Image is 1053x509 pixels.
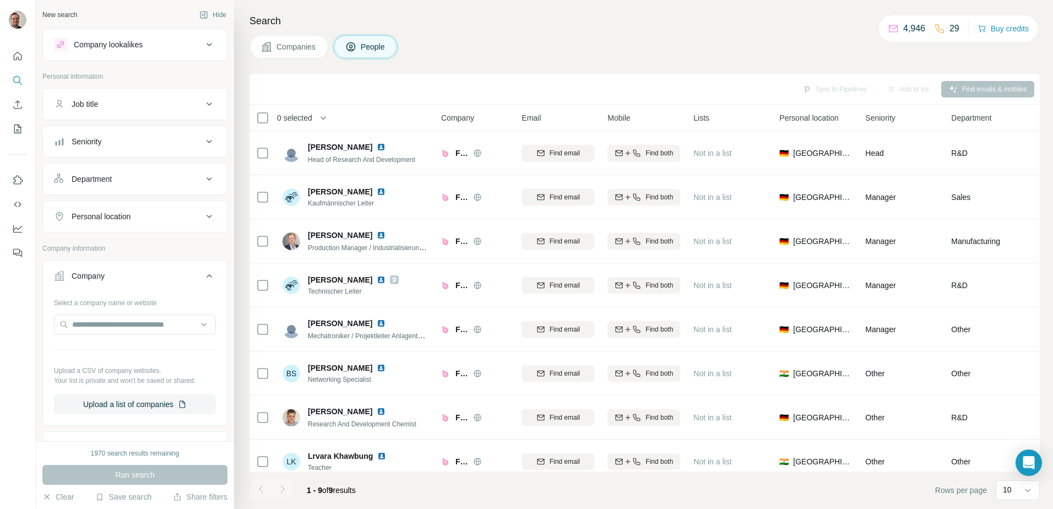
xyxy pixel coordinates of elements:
[645,148,673,158] span: Find both
[779,148,789,159] span: 🇩🇪
[441,281,450,290] img: Logo of Fumatech Bwt
[951,236,1000,247] span: Manufacturing
[377,143,386,151] img: LinkedIn logo
[72,174,112,185] div: Department
[455,412,468,423] span: Fumatech Bwt
[308,420,416,428] span: Research And Development Chemist
[693,112,709,123] span: Lists
[276,41,317,52] span: Companies
[793,412,852,423] span: [GEOGRAPHIC_DATA]
[9,219,26,239] button: Dashboard
[645,369,673,378] span: Find both
[308,274,372,285] span: [PERSON_NAME]
[441,149,450,158] img: Logo of Fumatech Bwt
[455,324,468,335] span: Fumatech Bwt
[779,192,789,203] span: 🇩🇪
[607,365,680,382] button: Find both
[308,451,373,462] span: Lrvara Khawbung
[550,324,580,334] span: Find email
[95,491,151,502] button: Save search
[455,148,468,159] span: Fumatech Bwt
[550,369,580,378] span: Find email
[308,186,372,197] span: [PERSON_NAME]
[308,230,372,241] span: [PERSON_NAME]
[550,280,580,290] span: Find email
[693,413,731,422] span: Not in a list
[779,112,838,123] span: Personal location
[361,41,386,52] span: People
[308,286,399,296] span: Technischer Leiter
[693,369,731,378] span: Not in a list
[793,148,852,159] span: [GEOGRAPHIC_DATA]
[935,485,987,496] span: Rows per page
[645,280,673,290] span: Find both
[283,277,300,294] img: Avatar
[283,365,300,382] div: BS
[9,170,26,190] button: Use Surfe on LinkedIn
[377,319,386,328] img: LinkedIn logo
[779,368,789,379] span: 🇮🇳
[951,112,991,123] span: Department
[43,91,227,117] button: Job title
[645,192,673,202] span: Find both
[607,189,680,205] button: Find both
[441,413,450,422] img: Logo of Fumatech Bwt
[91,448,180,458] div: 1970 search results remaining
[308,198,399,208] span: Kaufmännischer Leiter
[54,394,216,414] button: Upload a list of companies
[607,145,680,161] button: Find both
[607,321,680,338] button: Find both
[455,280,468,291] span: Fumatech Bwt
[455,236,468,247] span: Fumatech Bwt
[308,331,437,340] span: Mechatroniker / Projektleiter Anlagentechnik
[522,112,541,123] span: Email
[550,192,580,202] span: Find email
[693,237,731,246] span: Not in a list
[377,187,386,196] img: LinkedIn logo
[779,324,789,335] span: 🇩🇪
[9,46,26,66] button: Quick start
[72,136,101,147] div: Seniority
[9,119,26,139] button: My lists
[9,11,26,29] img: Avatar
[522,233,594,250] button: Find email
[793,280,852,291] span: [GEOGRAPHIC_DATA]
[793,236,852,247] span: [GEOGRAPHIC_DATA]
[951,412,968,423] span: R&D
[693,149,731,158] span: Not in a list
[283,232,300,250] img: Avatar
[550,413,580,423] span: Find email
[54,366,216,376] p: Upload a CSV of company websites.
[793,456,852,467] span: [GEOGRAPHIC_DATA]
[377,364,386,372] img: LinkedIn logo
[522,365,594,382] button: Find email
[43,166,227,192] button: Department
[377,275,386,284] img: LinkedIn logo
[779,412,789,423] span: 🇩🇪
[249,13,1040,29] h4: Search
[43,128,227,155] button: Seniority
[865,149,883,158] span: Head
[779,280,789,291] span: 🇩🇪
[307,486,356,495] span: results
[455,192,468,203] span: Fumatech Bwt
[607,112,630,123] span: Mobile
[693,457,731,466] span: Not in a list
[522,453,594,470] button: Find email
[550,148,580,158] span: Find email
[951,192,970,203] span: Sales
[192,7,234,23] button: Hide
[455,456,468,467] span: Fumatech Bwt
[779,456,789,467] span: 🇮🇳
[865,281,895,290] span: Manager
[9,95,26,115] button: Enrich CSV
[42,243,227,253] p: Company information
[693,281,731,290] span: Not in a list
[522,321,594,338] button: Find email
[308,406,372,417] span: [PERSON_NAME]
[607,453,680,470] button: Find both
[322,486,329,495] span: of
[441,112,474,123] span: Company
[377,231,386,240] img: LinkedIn logo
[693,193,731,202] span: Not in a list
